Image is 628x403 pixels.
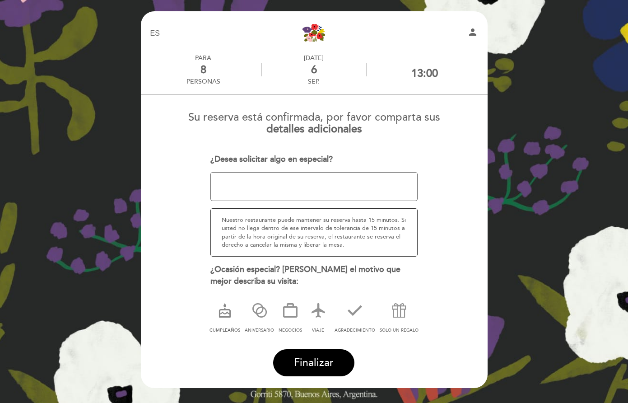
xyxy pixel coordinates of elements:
i: person [467,27,478,37]
button: person [467,27,478,41]
span: SOLO UN REGALO [380,328,419,333]
span: ANIVERSARIO [245,328,274,333]
div: 8 [186,63,220,76]
div: Nuestro restaurante puede mantener su reserva hasta 15 minutos. Si usted no llega dentro de ese i... [210,208,418,257]
span: AGRADECIMIENTO [335,328,375,333]
div: ¿Ocasión especial? [PERSON_NAME] el motivo que mejor describa su visita: [210,264,418,287]
button: Finalizar [273,349,354,376]
span: CUMPLEAÑOS [209,328,240,333]
b: detalles adicionales [266,122,362,136]
div: ¿Desea solicitar algo en especial? [210,154,418,165]
div: [DATE] [261,54,367,62]
span: VIAJE [312,328,324,333]
span: NEGOCIOS [279,328,302,333]
a: Las Flores [258,21,371,46]
div: PARA [186,54,220,62]
span: Finalizar [294,356,334,369]
div: personas [186,78,220,85]
div: sep. [261,78,367,85]
span: Su reserva está confirmada, por favor comparta sus [188,111,440,124]
div: 13:00 [411,67,438,80]
div: 6 [261,63,367,76]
